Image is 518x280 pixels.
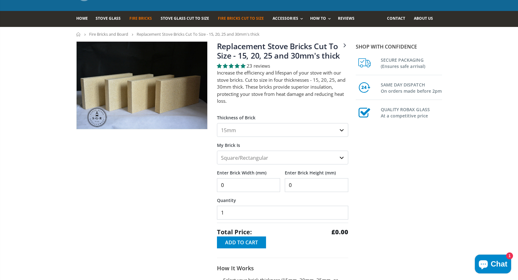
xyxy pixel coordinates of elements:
[356,43,442,50] p: Shop with confidence
[76,11,93,27] a: Home
[285,164,348,176] label: Enter Brick Height (mm)
[77,42,207,129] img: 4_fire_bricks_1aa33a0b-dc7a-4843-b288-55f1aa0e36c3_800x_crop_center.jpeg
[310,11,334,27] a: How To
[273,16,298,21] span: Accessories
[89,31,128,37] a: Fire Bricks and Board
[217,164,280,176] label: Enter Brick Width (mm)
[381,105,442,119] h3: QUALITY ROBAX GLASS At a competitive price
[331,228,348,236] strong: £0.00
[225,239,258,246] span: Add to Cart
[137,31,259,37] span: Replacement Stove Bricks Cut To Size - 15, 20, 25 and 30mm's thick
[217,236,266,248] button: Add to Cart
[218,16,264,21] span: Fire Bricks Cut To Size
[381,56,442,70] h3: SECURE PACKAGING (Ensures safe arrival)
[473,255,513,275] inbox-online-store-chat: Shopify online store chat
[338,16,355,21] span: Reviews
[217,264,348,272] h3: How It Works
[310,16,326,21] span: How To
[217,228,252,236] span: Total Price:
[273,11,306,27] a: Accessories
[96,16,121,21] span: Stove Glass
[161,11,214,27] a: Stove Glass Cut To Size
[129,16,152,21] span: Fire Bricks
[76,32,81,36] a: Home
[217,41,340,61] a: Replacement Stove Bricks Cut To Size - 15, 20, 25 and 30mm's thick
[129,11,157,27] a: Fire Bricks
[218,11,269,27] a: Fire Bricks Cut To Size
[387,16,405,21] span: Contact
[414,11,438,27] a: About us
[217,63,247,69] span: 4.78 stars
[217,192,348,203] label: Quantity
[161,16,209,21] span: Stove Glass Cut To Size
[381,80,442,94] h3: SAME DAY DISPATCH On orders made before 2pm
[338,11,359,27] a: Reviews
[96,11,125,27] a: Stove Glass
[76,16,88,21] span: Home
[414,16,433,21] span: About us
[387,11,410,27] a: Contact
[247,63,270,69] span: 23 reviews
[217,109,348,121] label: Thickness of Brick
[217,69,348,105] p: Increase the efficiency and lifespan of your stove with our stove bricks. Cut to size in four thi...
[217,137,348,148] label: My Brick Is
